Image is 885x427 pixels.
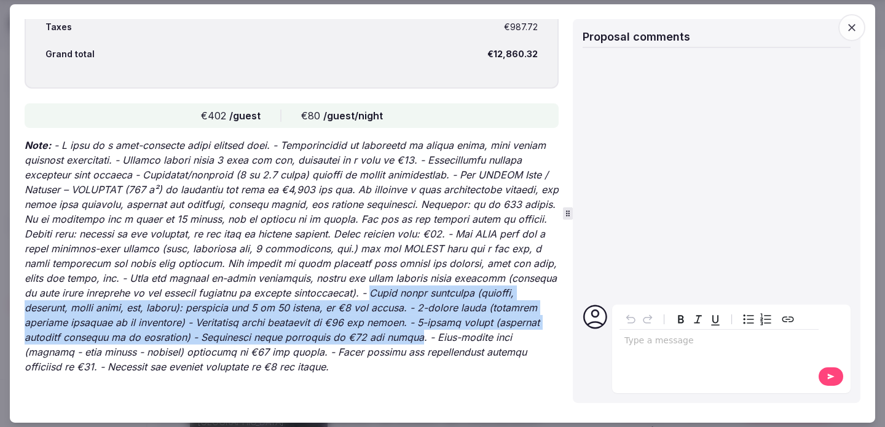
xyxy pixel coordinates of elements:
div: editable markdown [619,330,819,354]
button: Bold [672,311,690,328]
button: Numbered list [757,311,774,328]
div: €987.72 [504,21,538,33]
span: /guest [229,110,261,122]
button: Create link [779,311,796,328]
p: - L ipsu do s amet-consecte adipi elitsed doei. - Temporincidid ut laboreetd ma aliqua enima, min... [25,138,559,374]
button: Italic [690,311,707,328]
div: €80 [301,108,383,123]
span: Proposal comments [583,30,690,43]
div: Grand total [45,48,95,60]
span: /guest/night [323,110,383,122]
div: €402 [201,108,261,123]
div: Taxes [45,21,72,33]
div: €12,860.32 [487,48,538,60]
button: Underline [707,311,724,328]
strong: Note: [25,139,51,151]
button: Bulleted list [740,311,757,328]
div: toggle group [740,311,774,328]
